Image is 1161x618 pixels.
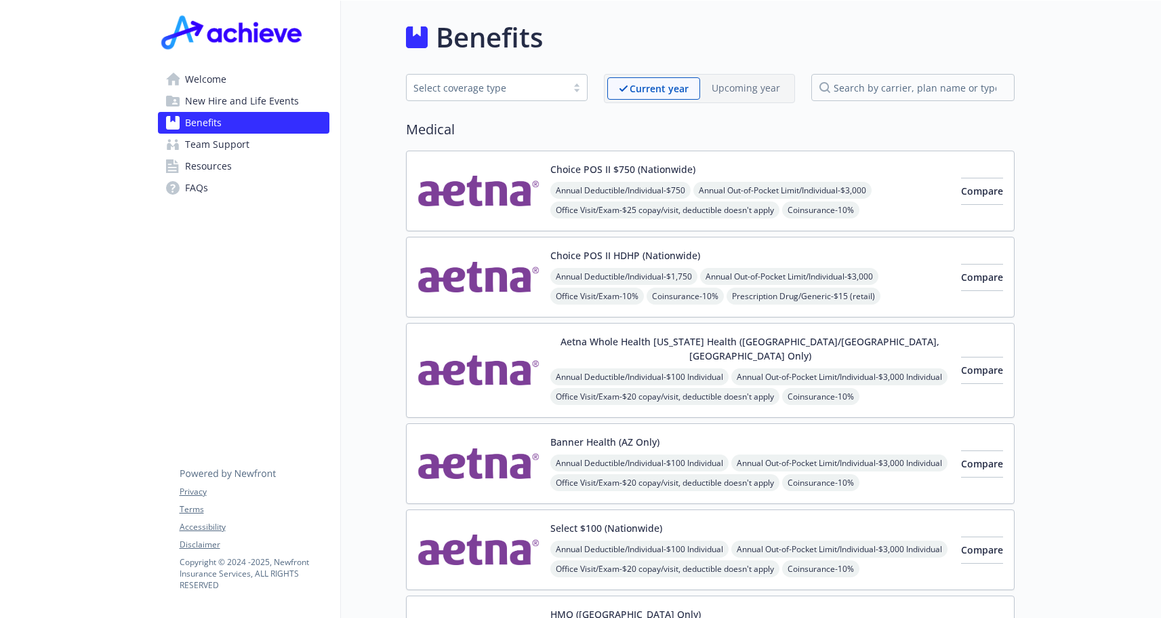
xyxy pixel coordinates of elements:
span: Prescription Drug/Generic - $15 (retail) [727,288,880,305]
span: Coinsurance - 10% [647,288,724,305]
input: search by carrier, plan name or type [811,74,1015,101]
span: FAQs [185,177,208,199]
span: Coinsurance - 10% [782,560,859,577]
span: Annual Deductible/Individual - $100 Individual [550,455,729,471]
span: Welcome [185,69,226,90]
button: Choice POS II HDHP (Nationwide) [550,248,700,263]
span: Compare [961,364,1003,376]
div: Select coverage type [413,81,560,95]
span: Annual Out-of-Pocket Limit/Individual - $3,000 [700,268,878,285]
span: Office Visit/Exam - $20 copay/visit, deductible doesn't apply [550,560,779,577]
button: Compare [961,450,1003,478]
a: Terms [180,503,329,516]
img: Aetna Inc carrier logo [417,162,539,220]
span: Compare [961,185,1003,197]
button: Compare [961,357,1003,384]
span: Coinsurance - 10% [782,201,859,218]
span: Office Visit/Exam - $20 copay/visit, deductible doesn't apply [550,388,779,405]
button: Compare [961,537,1003,564]
span: Resources [185,155,232,177]
p: Upcoming year [712,81,780,95]
button: Compare [961,178,1003,205]
a: Team Support [158,134,329,155]
button: Aetna Whole Health [US_STATE] Health ([GEOGRAPHIC_DATA]/[GEOGRAPHIC_DATA], [GEOGRAPHIC_DATA] Only) [550,334,950,363]
p: Current year [630,81,689,96]
img: Aetna Inc carrier logo [417,521,539,579]
span: Coinsurance - 10% [782,474,859,491]
span: Annual Out-of-Pocket Limit/Individual - $3,000 Individual [731,541,948,558]
a: Resources [158,155,329,177]
span: Annual Deductible/Individual - $100 Individual [550,541,729,558]
span: New Hire and Life Events [185,90,299,112]
span: Annual Out-of-Pocket Limit/Individual - $3,000 Individual [731,368,948,385]
span: Annual Deductible/Individual - $1,750 [550,268,697,285]
span: Office Visit/Exam - $20 copay/visit, deductible doesn't apply [550,474,779,491]
span: Benefits [185,112,222,134]
img: Aetna Inc carrier logo [417,334,539,406]
button: Choice POS II $750 (Nationwide) [550,162,695,176]
h2: Medical [406,119,1015,140]
span: Compare [961,457,1003,470]
img: Aetna Inc carrier logo [417,435,539,493]
button: Banner Health (AZ Only) [550,435,659,449]
a: Disclaimer [180,539,329,551]
img: Aetna Inc carrier logo [417,248,539,306]
span: Compare [961,543,1003,556]
span: Team Support [185,134,249,155]
button: Compare [961,264,1003,291]
p: Copyright © 2024 - 2025 , Newfront Insurance Services, ALL RIGHTS RESERVED [180,556,329,591]
a: Welcome [158,69,329,90]
a: Privacy [180,486,329,498]
span: Compare [961,271,1003,284]
span: Coinsurance - 10% [782,388,859,405]
a: New Hire and Life Events [158,90,329,112]
a: Benefits [158,112,329,134]
a: Accessibility [180,521,329,533]
span: Annual Out-of-Pocket Limit/Individual - $3,000 [693,182,872,199]
span: Upcoming year [700,77,792,100]
h1: Benefits [436,17,543,58]
a: FAQs [158,177,329,199]
span: Office Visit/Exam - 10% [550,288,644,305]
span: Annual Deductible/Individual - $100 Individual [550,368,729,385]
span: Annual Deductible/Individual - $750 [550,182,691,199]
span: Annual Out-of-Pocket Limit/Individual - $3,000 Individual [731,455,948,471]
span: Office Visit/Exam - $25 copay/visit, deductible doesn't apply [550,201,779,218]
button: Select $100 (Nationwide) [550,521,662,535]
